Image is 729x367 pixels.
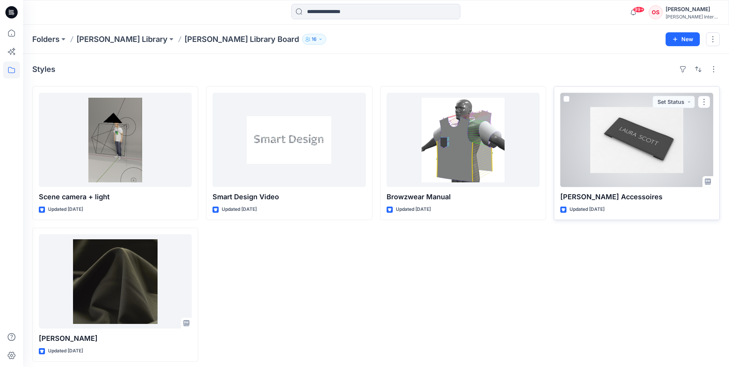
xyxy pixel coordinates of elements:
p: Scene camera + light [39,192,192,202]
p: [PERSON_NAME] [39,333,192,344]
a: [PERSON_NAME] Library [76,34,168,45]
button: 16 [302,34,326,45]
div: [PERSON_NAME] International [666,14,719,20]
h4: Styles [32,65,55,74]
p: Updated [DATE] [48,347,83,355]
span: 99+ [633,7,644,13]
div: [PERSON_NAME] [666,5,719,14]
p: Updated [DATE] [222,205,257,214]
a: Folders [32,34,60,45]
a: Otto Fabric [39,234,192,329]
div: OS [649,5,663,19]
button: New [666,32,700,46]
a: Browzwear Manual [387,93,540,187]
p: Updated [DATE] [396,205,431,214]
p: Browzwear Manual [387,192,540,202]
a: Scene camera + light [39,93,192,187]
p: 16 [312,35,317,43]
a: Otto Accessoires [560,93,713,187]
p: Smart Design Video [213,192,365,202]
p: Updated [DATE] [48,205,83,214]
p: Updated [DATE] [570,205,604,214]
a: Smart Design Video [213,93,365,187]
p: [PERSON_NAME] Accessoires [560,192,713,202]
p: [PERSON_NAME] Library Board [184,34,299,45]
